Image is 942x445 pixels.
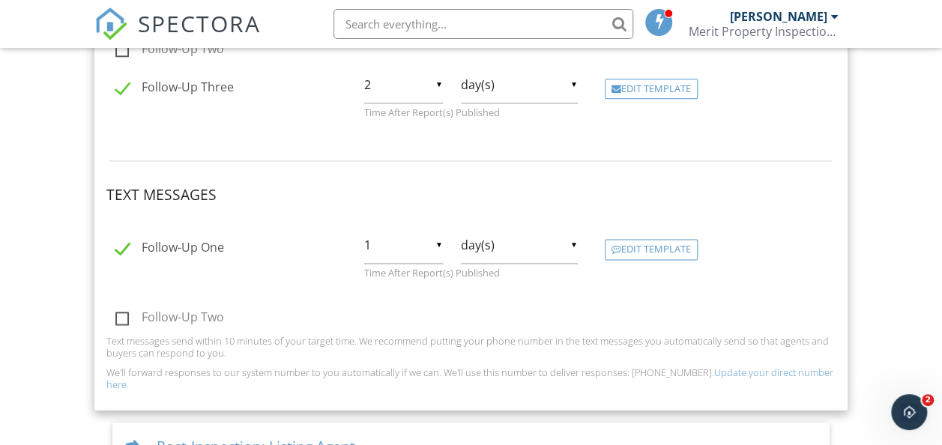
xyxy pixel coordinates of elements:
[106,335,836,359] p: Text messages send within 10 minutes of your target time. We recommend putting your phone number ...
[729,9,827,24] div: [PERSON_NAME]
[355,106,587,118] label: Time After Report(s) Published
[891,394,927,430] iframe: Intercom live chat
[106,366,833,391] a: Update your direct number here.
[605,240,698,256] a: Edit Template
[106,185,836,205] h4: Text Messages
[688,24,838,39] div: Merit Property Inspections
[94,20,261,52] a: SPECTORA
[115,240,224,259] label: Follow-Up One
[106,366,836,390] p: We'll forward responses to our system number to you automatically if we can. We'll use this numbe...
[355,267,587,279] label: Time After Report(s) Published
[605,239,698,260] div: Edit Template
[115,310,224,329] label: Follow-Up Two
[115,80,234,99] label: Follow-Up Three
[94,7,127,40] img: The Best Home Inspection Software - Spectora
[605,79,698,100] div: Edit Template
[138,7,261,39] span: SPECTORA
[605,79,698,96] a: Edit Template
[922,394,934,406] span: 2
[333,9,633,39] input: Search everything...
